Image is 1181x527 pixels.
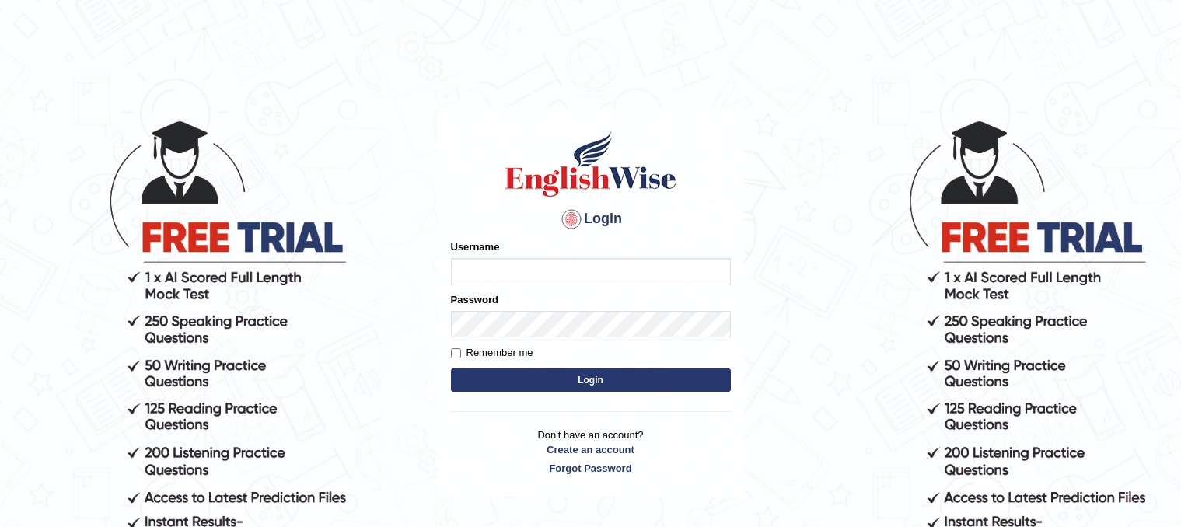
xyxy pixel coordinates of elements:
label: Username [451,239,500,254]
label: Remember me [451,345,533,361]
h4: Login [451,207,731,232]
p: Don't have an account? [451,428,731,476]
a: Create an account [451,442,731,457]
input: Remember me [451,348,461,358]
img: Logo of English Wise sign in for intelligent practice with AI [502,129,680,199]
button: Login [451,368,731,392]
label: Password [451,292,498,307]
a: Forgot Password [451,461,731,476]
